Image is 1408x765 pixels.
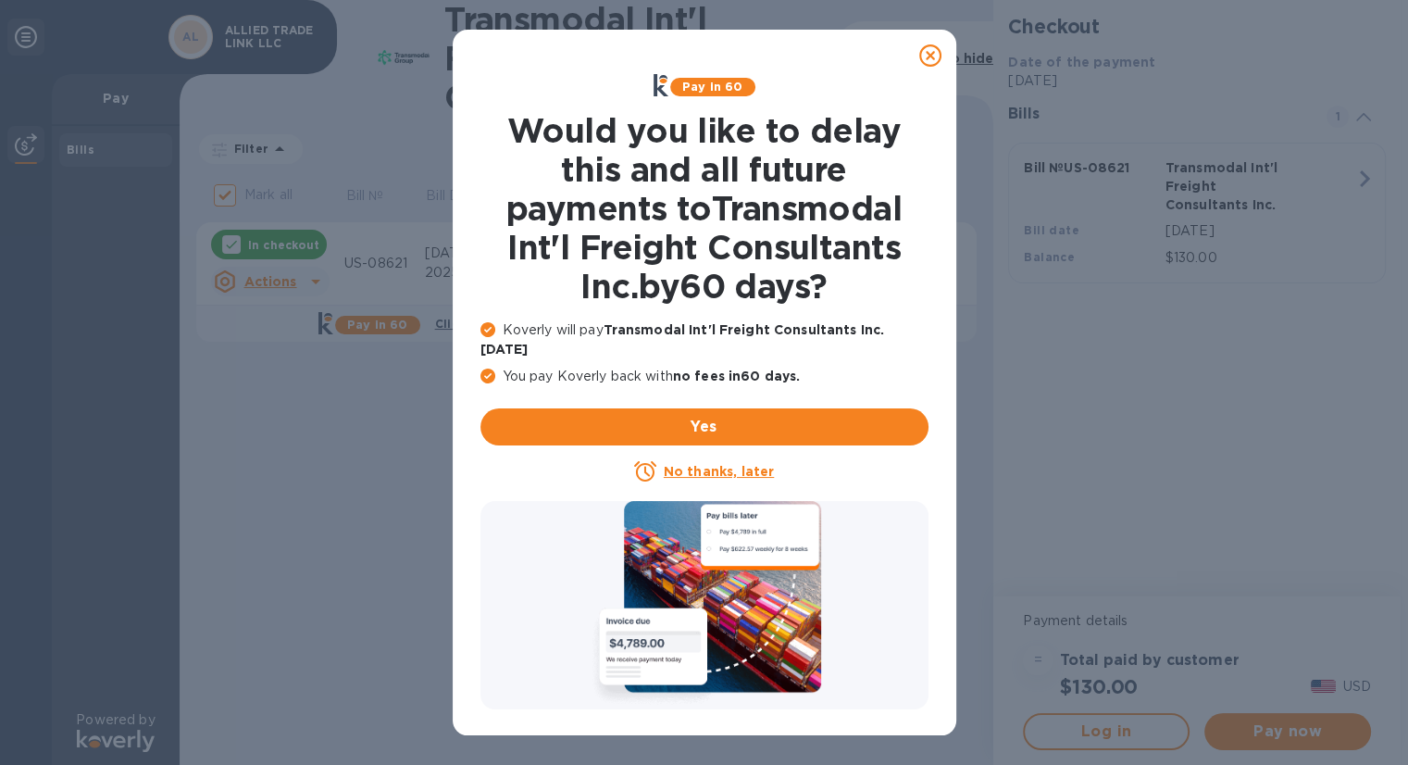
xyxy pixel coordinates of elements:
[480,367,928,386] p: You pay Koverly back with
[480,322,885,357] b: Transmodal Int'l Freight Consultants Inc. [DATE]
[480,408,928,445] button: Yes
[480,111,928,306] h1: Would you like to delay this and all future payments to Transmodal Int'l Freight Consultants Inc....
[480,320,928,359] p: Koverly will pay
[495,416,914,438] span: Yes
[673,369,800,383] b: no fees in 60 days .
[682,80,742,94] b: Pay in 60
[664,464,774,479] u: No thanks, later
